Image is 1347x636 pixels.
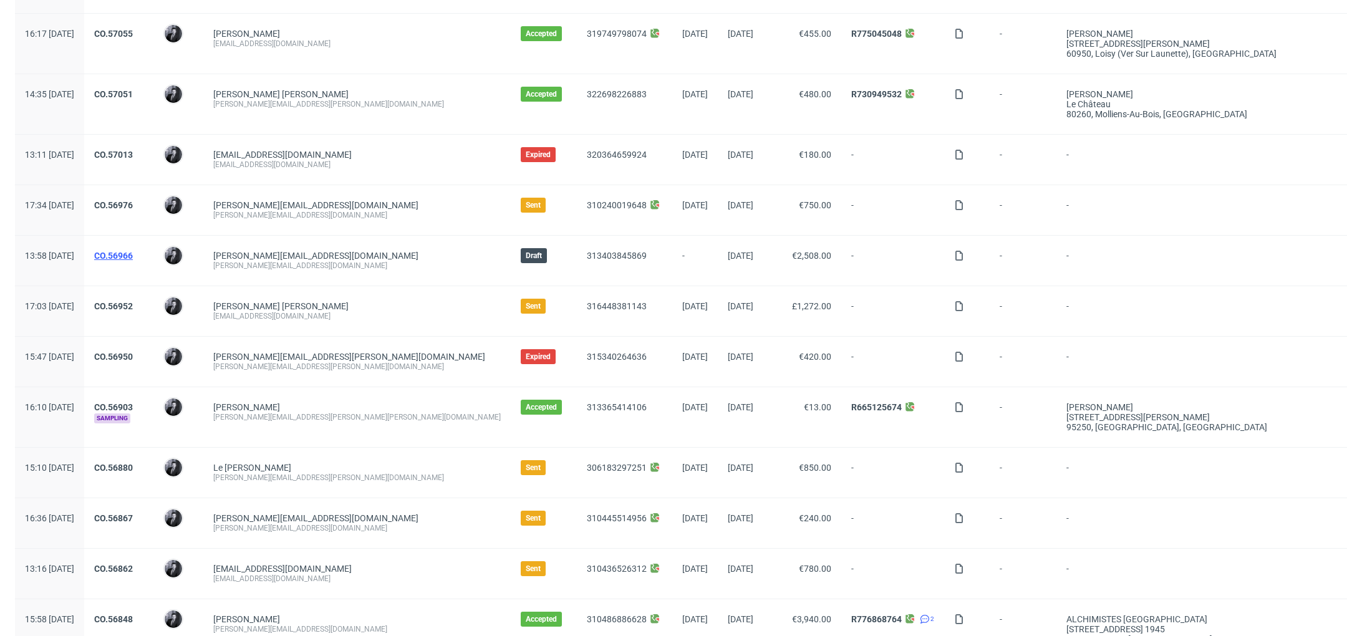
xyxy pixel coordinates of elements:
a: [PERSON_NAME] [213,614,280,624]
img: Philippe Dubuy [165,146,182,163]
div: [PERSON_NAME] [1066,402,1334,412]
span: [DATE] [728,513,753,523]
span: €750.00 [799,200,831,210]
span: - [1066,251,1334,271]
div: [PERSON_NAME][EMAIL_ADDRESS][PERSON_NAME][DOMAIN_NAME] [213,362,501,372]
span: Expired [526,352,551,362]
span: Draft [526,251,542,261]
span: [DATE] [728,301,753,311]
span: €2,508.00 [792,251,831,261]
span: - [1000,513,1046,533]
span: [DATE] [682,89,708,99]
a: Le [PERSON_NAME] [213,463,291,473]
div: [STREET_ADDRESS] 1945 [1066,624,1334,634]
span: Accepted [526,29,557,39]
span: - [1066,352,1334,372]
a: CO.56880 [94,463,133,473]
span: - [1066,150,1334,170]
div: Le château [1066,99,1334,109]
div: [PERSON_NAME][EMAIL_ADDRESS][DOMAIN_NAME] [213,261,501,271]
span: €455.00 [799,29,831,39]
span: €13.00 [804,402,831,412]
div: [PERSON_NAME][EMAIL_ADDRESS][DOMAIN_NAME] [213,523,501,533]
span: [PERSON_NAME][EMAIL_ADDRESS][DOMAIN_NAME] [213,513,418,523]
span: - [851,301,934,321]
a: CO.56903 [94,402,133,412]
span: [DATE] [728,564,753,574]
span: [DATE] [682,301,708,311]
span: Accepted [526,614,557,624]
a: R730949532 [851,89,902,99]
span: [DATE] [728,614,753,624]
span: - [851,513,934,533]
a: R665125674 [851,402,902,412]
div: [PERSON_NAME][EMAIL_ADDRESS][PERSON_NAME][DOMAIN_NAME] [213,99,501,109]
span: 16:36 [DATE] [25,513,74,523]
a: 2 [917,614,934,624]
a: CO.56976 [94,200,133,210]
a: CO.56950 [94,352,133,362]
span: [DATE] [682,463,708,473]
span: [DATE] [682,200,708,210]
span: Sampling [94,413,130,423]
span: [DATE] [728,251,753,261]
span: - [1066,463,1334,483]
span: [DATE] [682,29,708,39]
span: Expired [526,150,551,160]
div: [PERSON_NAME][EMAIL_ADDRESS][PERSON_NAME][PERSON_NAME][DOMAIN_NAME] [213,412,501,422]
a: CO.56952 [94,301,133,311]
span: 15:47 [DATE] [25,352,74,362]
div: 80260, Molliens-au-bois , [GEOGRAPHIC_DATA] [1066,109,1334,119]
img: Philippe Dubuy [165,25,182,42]
span: - [851,251,934,271]
span: [DATE] [728,402,753,412]
a: 319749798074 [587,29,647,39]
div: [EMAIL_ADDRESS][DOMAIN_NAME] [213,311,501,321]
span: 13:16 [DATE] [25,564,74,574]
span: [DATE] [728,352,753,362]
span: Sent [526,200,541,210]
span: 15:58 [DATE] [25,614,74,624]
span: 2 [930,614,934,624]
img: Philippe Dubuy [165,348,182,365]
span: [EMAIL_ADDRESS][DOMAIN_NAME] [213,150,352,160]
span: 13:58 [DATE] [25,251,74,261]
span: - [851,564,934,584]
span: [DATE] [682,150,708,160]
a: CO.56867 [94,513,133,523]
span: Sent [526,564,541,574]
span: [DATE] [728,89,753,99]
div: [EMAIL_ADDRESS][DOMAIN_NAME] [213,574,501,584]
span: [DATE] [682,352,708,362]
div: [PERSON_NAME] [1066,29,1334,39]
span: [DATE] [682,402,708,412]
div: [PERSON_NAME][EMAIL_ADDRESS][PERSON_NAME][DOMAIN_NAME] [213,473,501,483]
span: €3,940.00 [792,614,831,624]
div: 95250, [GEOGRAPHIC_DATA] , [GEOGRAPHIC_DATA] [1066,422,1334,432]
span: - [1000,29,1046,59]
span: [PERSON_NAME][EMAIL_ADDRESS][DOMAIN_NAME] [213,200,418,210]
span: - [682,251,708,271]
span: 13:11 [DATE] [25,150,74,160]
span: - [851,150,934,170]
img: Philippe Dubuy [165,560,182,577]
div: [STREET_ADDRESS][PERSON_NAME] [1066,412,1334,422]
a: 316448381143 [587,301,647,311]
span: €780.00 [799,564,831,574]
img: Philippe Dubuy [165,297,182,315]
a: R776868764 [851,614,902,624]
span: - [1000,251,1046,271]
span: Sent [526,463,541,473]
a: [PERSON_NAME] [213,402,280,412]
a: CO.56862 [94,564,133,574]
span: €420.00 [799,352,831,362]
span: €850.00 [799,463,831,473]
span: 16:17 [DATE] [25,29,74,39]
span: [PERSON_NAME][EMAIL_ADDRESS][PERSON_NAME][DOMAIN_NAME] [213,352,485,362]
span: - [1000,150,1046,170]
div: 60950, loisy (ver sur launette) , [GEOGRAPHIC_DATA] [1066,49,1334,59]
a: 306183297251 [587,463,647,473]
div: ALCHIMISTES [GEOGRAPHIC_DATA] [1066,614,1334,624]
a: 315340264636 [587,352,647,362]
a: CO.57013 [94,150,133,160]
